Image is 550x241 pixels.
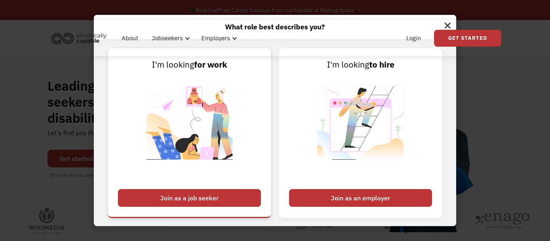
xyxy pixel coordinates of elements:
[49,29,109,47] img: Chronically Capable logo
[108,48,271,218] a: I'm lookingfor workJoin as a job seeker
[147,25,192,51] div: Jobseekers
[139,71,240,185] img: Chronically Capable Personalized Job Matching
[434,30,501,47] a: Get Started
[196,25,240,51] div: Employers
[401,25,426,51] a: Login
[152,33,183,43] div: Jobseekers
[49,29,113,47] a: home
[194,59,227,70] strong: for work
[117,25,143,51] a: About
[279,48,442,218] a: I'm lookingto hireJoin as an employer
[289,189,432,207] div: Join as an employer
[118,189,261,207] div: Join as a job seeker
[369,59,395,70] strong: to hire
[289,58,432,71] div: I'm looking
[201,33,230,43] div: Employers
[118,58,261,71] div: I'm looking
